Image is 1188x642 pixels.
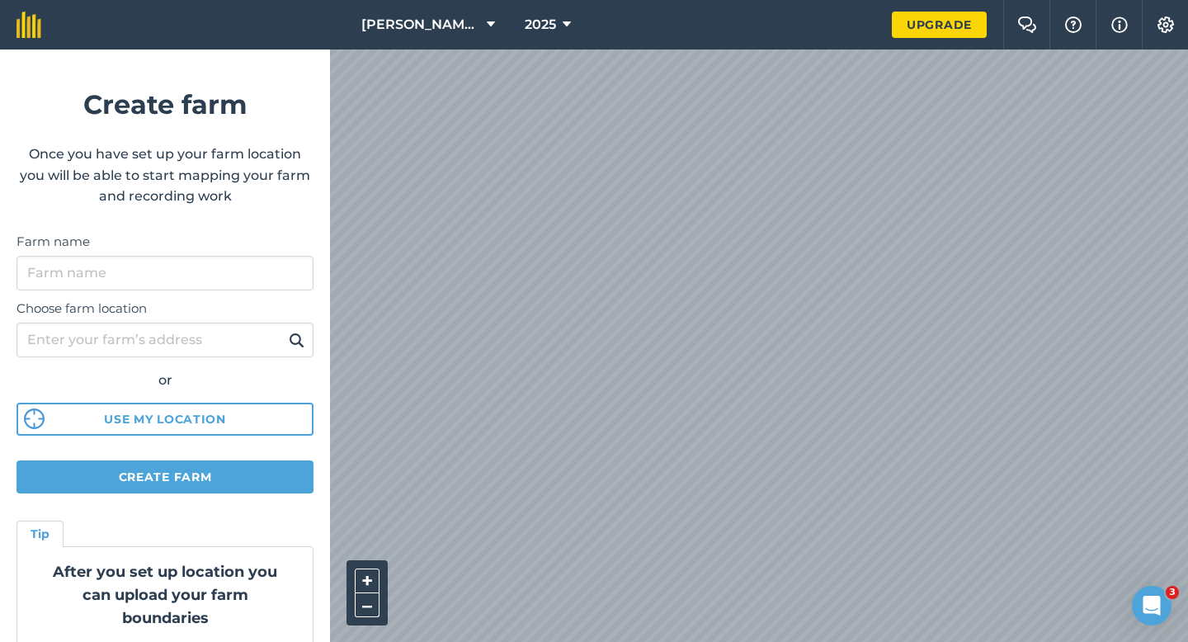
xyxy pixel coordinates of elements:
img: svg%3e [24,408,45,429]
img: A cog icon [1156,17,1176,33]
button: Use my location [16,403,313,436]
iframe: Intercom live chat [1132,586,1171,625]
input: Farm name [16,256,313,290]
span: 2025 [525,15,556,35]
img: svg+xml;base64,PHN2ZyB4bWxucz0iaHR0cDovL3d3dy53My5vcmcvMjAwMC9zdmciIHdpZHRoPSIxNyIgaGVpZ2h0PSIxNy... [1111,15,1128,35]
input: Enter your farm’s address [16,323,313,357]
div: or [16,370,313,391]
span: [PERSON_NAME] & Sons [361,15,480,35]
img: A question mark icon [1063,17,1083,33]
img: fieldmargin Logo [16,12,41,38]
h1: Create farm [16,83,313,125]
strong: After you set up location you can upload your farm boundaries [53,563,277,627]
button: Create farm [16,460,313,493]
label: Choose farm location [16,299,313,319]
a: Upgrade [892,12,987,38]
button: + [355,569,379,593]
span: 3 [1166,586,1179,599]
img: Two speech bubbles overlapping with the left bubble in the forefront [1017,17,1037,33]
label: Farm name [16,232,313,252]
img: svg+xml;base64,PHN2ZyB4bWxucz0iaHR0cDovL3d3dy53My5vcmcvMjAwMC9zdmciIHdpZHRoPSIxOSIgaGVpZ2h0PSIyNC... [289,330,304,350]
button: – [355,593,379,617]
p: Once you have set up your farm location you will be able to start mapping your farm and recording... [16,144,313,207]
h4: Tip [31,525,49,543]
